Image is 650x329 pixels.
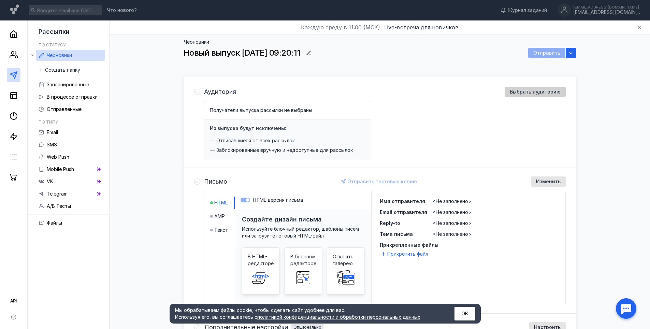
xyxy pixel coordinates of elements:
[36,79,105,90] a: Запланированные
[505,87,566,97] button: Выбрать аудиторию
[204,178,227,185] h4: Письмо
[36,176,105,187] a: VK
[433,231,472,237] span: <Не заполнено>
[47,220,62,226] span: Файлы
[242,226,359,239] span: Используйте блочный редактор, шаблоны писем или загрузите готовый HTML-файл
[290,253,316,267] span: В блочном редакторе
[573,10,641,15] div: [EMAIL_ADDRESS][DOMAIN_NAME]
[433,198,472,204] span: <Не заполнено>
[36,152,105,162] a: Web Push
[380,220,400,226] span: Reply-to
[36,65,84,75] button: Создать папку
[36,164,105,175] a: Mobile Push
[380,198,425,204] span: Имя отправителя
[380,250,431,258] button: Прикрепить файл
[384,24,459,31] span: Live-встреча для новичков
[214,227,228,233] span: Текст
[47,106,82,112] span: Отправленные
[536,179,561,185] span: Изменить
[47,166,74,172] span: Mobile Push
[175,307,438,320] div: Мы обрабатываем файлы cookie, чтобы сделать сайт удобнее для вас. Используя его, вы соглашаетесь c
[433,209,472,215] span: <Не заполнено>
[39,28,70,35] span: Рассылки
[301,23,380,31] span: Каждую среду в 11:00 (МСК)
[508,7,547,14] span: Журнал заданий
[210,107,312,113] span: Получатели выпуска рассылки не выбраны
[257,314,420,320] a: политикой конфиденциальности и обработки персональных данных
[47,203,71,209] span: A/B Тесты
[47,191,68,197] span: Telegram
[36,91,105,102] a: В процессе отправки
[39,119,58,125] h5: По типу
[184,48,300,58] span: Новый выпуск [DATE] 09:20:11
[204,88,236,95] h4: Аудитория
[380,242,557,248] span: Прикрепленные файлы
[47,129,58,135] span: Email
[36,139,105,150] a: SMS
[210,125,286,131] h4: Из выпуска будут исключены:
[387,251,428,257] span: Прикрепить файл
[36,188,105,199] a: Telegram
[384,23,459,31] button: Live-встреча для новичков
[104,8,140,13] a: Что нового?
[47,52,72,58] span: Черновики
[253,197,303,203] span: HTML-версия письма
[36,50,105,61] a: Черновики
[573,5,641,9] div: [EMAIL_ADDRESS][DOMAIN_NAME]
[510,89,561,95] span: Выбрать аудиторию
[454,307,475,320] button: ОК
[433,220,472,226] span: <Не заполнено>
[45,67,80,73] span: Создать папку
[29,5,102,15] input: Введите email или CSID
[216,137,295,144] span: Отписавшиеся от всех рассылок
[214,199,228,206] span: HTML
[107,8,137,13] span: Что нового?
[333,253,359,267] span: Открыть галерею
[380,231,413,237] span: Тема письма
[36,217,105,228] a: Файлы
[248,253,274,267] span: В HTML-редакторе
[47,178,53,184] span: VK
[36,127,105,138] a: Email
[216,147,353,154] span: Заблокированные вручную и недоступные для рассылок
[47,82,89,87] span: Запланированные
[531,176,566,187] button: Изменить
[47,94,98,100] span: В процессе отправки
[497,7,550,14] a: Журнал заданий
[39,42,66,47] h5: По статусу
[242,216,322,223] h3: Создайте дизайн письма
[184,39,209,45] a: Черновики
[47,154,69,160] span: Web Push
[380,209,427,215] span: Email отправителя
[47,142,57,147] span: SMS
[36,104,105,115] a: Отправленные
[36,201,105,212] a: A/B Тесты
[214,213,225,220] span: AMP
